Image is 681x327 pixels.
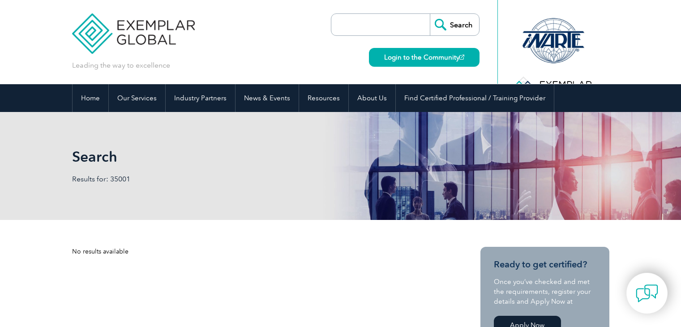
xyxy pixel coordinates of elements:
[72,174,341,184] p: Results for: 35001
[73,84,108,112] a: Home
[72,148,416,165] h1: Search
[72,247,448,256] div: No results available
[459,55,464,60] img: open_square.png
[396,84,554,112] a: Find Certified Professional / Training Provider
[166,84,235,112] a: Industry Partners
[236,84,299,112] a: News & Events
[494,259,596,270] h3: Ready to get certified?
[430,14,479,35] input: Search
[369,48,480,67] a: Login to the Community
[109,84,165,112] a: Our Services
[349,84,395,112] a: About Us
[72,60,170,70] p: Leading the way to excellence
[636,282,658,305] img: contact-chat.png
[299,84,348,112] a: Resources
[494,277,596,306] p: Once you’ve checked and met the requirements, register your details and Apply Now at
